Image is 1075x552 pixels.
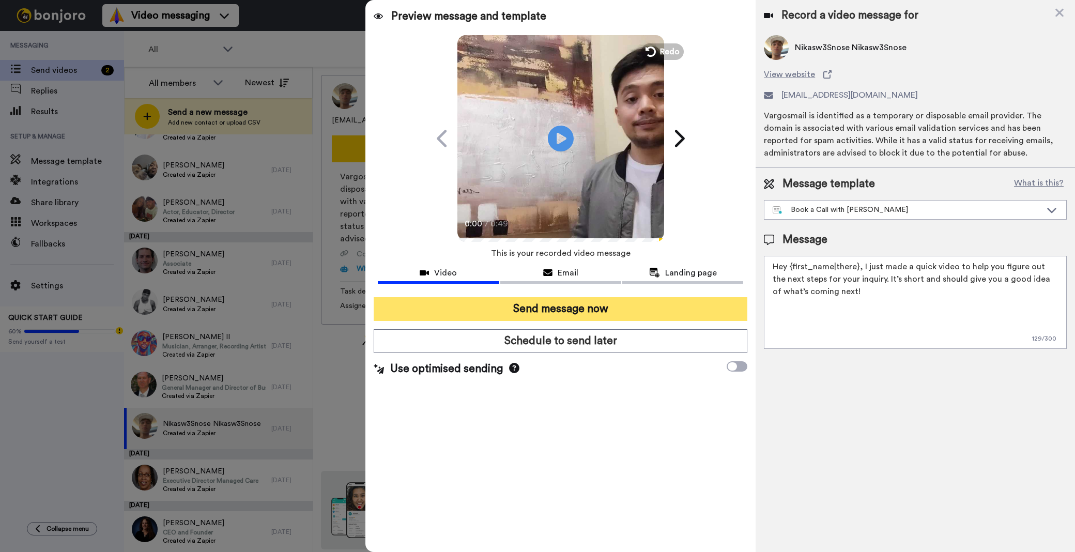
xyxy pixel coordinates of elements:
[465,218,483,230] span: 0:00
[390,361,503,377] span: Use optimised sending
[45,40,178,49] p: Message from Grant, sent 5w ago
[485,218,488,230] span: /
[764,68,815,81] span: View website
[665,267,717,279] span: Landing page
[782,176,875,192] span: Message template
[558,267,578,279] span: Email
[764,110,1067,159] div: Vargosmail is identified as a temporary or disposable email provider. The domain is associated wi...
[764,256,1067,349] textarea: Hey {first_name|there}, I just made a quick video to help you figure out the next steps for your ...
[1011,176,1067,192] button: What is this?
[374,297,747,321] button: Send message now
[781,89,918,101] span: [EMAIL_ADDRESS][DOMAIN_NAME]
[491,242,631,265] span: This is your recorded video message
[782,232,827,248] span: Message
[16,22,191,56] div: message notification from Grant, 5w ago. Thanks for being with us for 4 months - it's flown by! H...
[434,267,457,279] span: Video
[374,329,747,353] button: Schedule to send later
[773,206,782,214] img: nextgen-template.svg
[764,68,1067,81] a: View website
[45,29,178,40] p: Thanks for being with us for 4 months - it's flown by! How can we make the next 4 months even bet...
[490,218,509,230] span: 0:49
[773,205,1041,215] div: Book a Call with [PERSON_NAME]
[23,31,40,48] img: Profile image for Grant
